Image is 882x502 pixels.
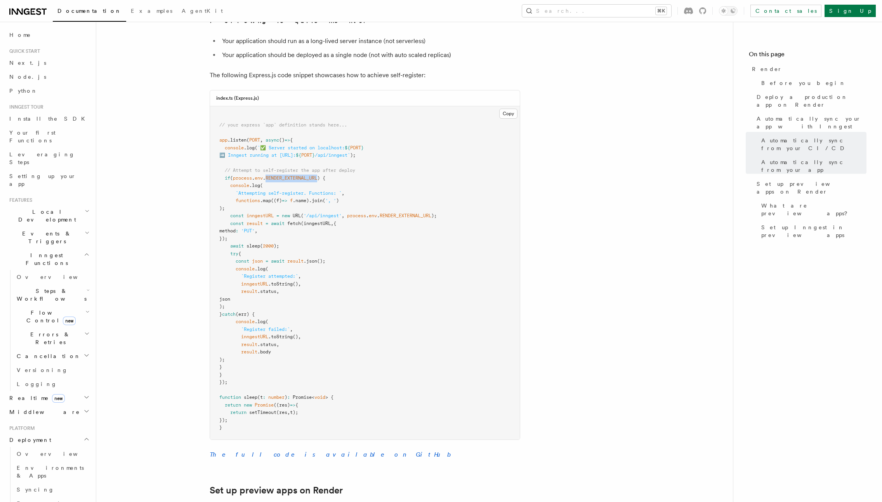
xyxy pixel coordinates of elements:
[255,319,266,324] span: .log
[14,377,91,391] a: Logging
[236,319,255,324] span: console
[287,395,290,400] span: :
[255,175,263,181] span: env
[380,213,431,218] span: RENDER_EXTERNAL_URL
[285,395,287,400] span: )
[14,483,91,497] a: Syncing
[361,145,364,151] span: }
[6,394,65,402] span: Realtime
[241,327,290,332] span: `Register failed:`
[247,137,249,143] span: (
[219,312,222,317] span: }
[244,145,255,151] span: .log
[304,213,342,218] span: '/api/inngest'
[6,48,40,54] span: Quick start
[342,213,344,218] span: ,
[210,70,520,81] p: The following Express.js code snippet showcases how to achieve self-register:
[241,349,257,355] span: result
[257,342,276,347] span: .status
[241,281,268,287] span: inngestURL
[293,213,301,218] span: URL
[366,213,369,218] span: .
[293,334,298,339] span: ()
[249,183,260,188] span: .log
[14,349,91,363] button: Cancellation
[260,243,263,249] span: (
[6,436,51,444] span: Deployment
[6,391,91,405] button: Realtimenew
[257,145,345,151] span: `✅ Server started on localhost:
[255,266,266,272] span: .log
[290,410,298,415] span: t);
[236,190,342,196] span: `Attempting self-register. Functions: `
[247,243,260,249] span: sleep
[312,395,314,400] span: <
[14,447,91,461] a: Overview
[225,175,230,181] span: if
[227,137,247,143] span: .listen
[219,122,347,128] span: // your express `app` definition stands here...
[309,198,323,203] span: .join
[758,220,866,242] a: Set up Inngest in preview apps
[296,152,301,158] span: ${
[225,402,241,408] span: return
[230,213,244,218] span: const
[255,402,274,408] span: Promise
[266,137,279,143] span: async
[350,145,361,151] span: PORT
[216,95,259,101] h3: index.ts (Express.js)
[244,402,252,408] span: new
[14,331,84,346] span: Errors & Retries
[219,425,222,430] span: }
[266,221,268,226] span: =
[290,402,295,408] span: =>
[219,395,241,400] span: function
[757,180,866,196] span: Set up preview apps on Render
[266,258,268,264] span: =
[222,312,236,317] span: catch
[287,258,304,264] span: result
[260,198,271,203] span: .map
[260,183,263,188] span: (
[342,190,344,196] span: ,
[6,408,80,416] span: Middleware
[9,31,31,39] span: Home
[719,6,738,16] button: Toggle dark mode
[761,79,846,87] span: Before you begin
[6,28,91,42] a: Home
[268,334,293,339] span: .toString
[14,284,91,306] button: Steps & Workflows
[293,395,312,400] span: Promise
[230,243,244,249] span: await
[758,155,866,177] a: Automatically sync from your app
[9,130,56,144] span: Your first Functions
[17,465,84,479] span: Environments & Apps
[301,221,331,226] span: (inngestURL
[230,183,249,188] span: console
[6,169,91,191] a: Setting up your app
[219,417,227,423] span: });
[236,198,260,203] span: functions
[298,274,301,279] span: ,
[6,248,91,270] button: Inngest Functions
[290,327,293,332] span: ,
[754,112,866,133] a: Automatically sync your app with Inngest
[6,433,91,447] button: Deployment
[6,84,91,98] a: Python
[758,199,866,220] a: What are preview apps?
[6,56,91,70] a: Next.js
[263,243,274,249] span: 2000
[131,8,172,14] span: Examples
[182,8,223,14] span: AgentKit
[263,175,266,181] span: .
[758,133,866,155] a: Automatically sync from your CI/CD
[6,147,91,169] a: Leveraging Steps
[282,198,287,203] span: =>
[53,2,126,22] a: Documentation
[14,306,91,327] button: Flow Controlnew
[757,115,866,130] span: Automatically sync your app with Inngest
[219,137,227,143] span: app
[285,137,290,143] span: =>
[219,206,225,211] span: );
[260,137,263,143] span: ,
